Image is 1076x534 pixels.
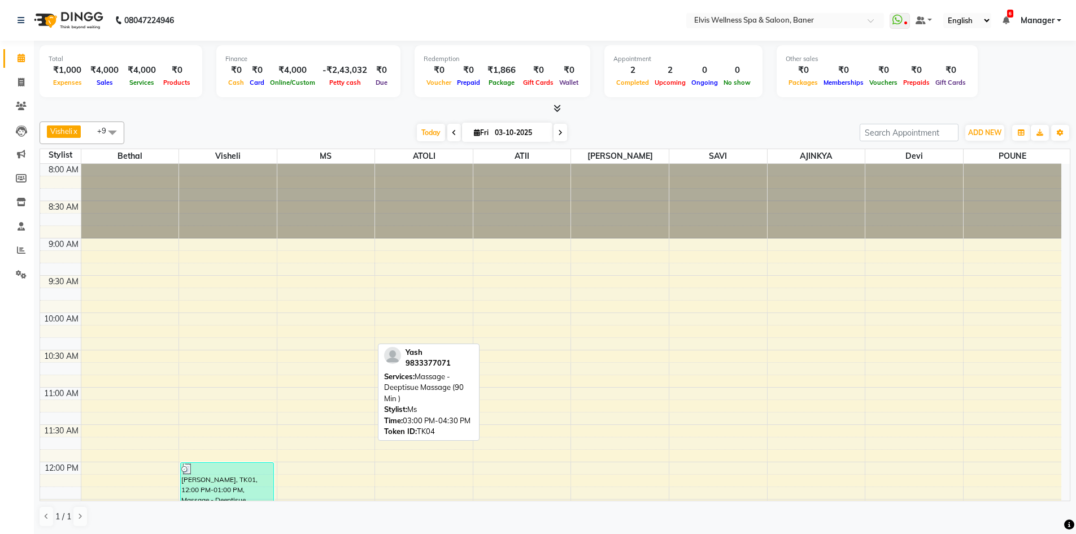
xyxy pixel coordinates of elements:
[821,64,866,77] div: ₹0
[50,79,85,86] span: Expenses
[866,64,900,77] div: ₹0
[652,79,689,86] span: Upcoming
[46,201,81,213] div: 8:30 AM
[72,127,77,136] a: x
[384,427,417,436] span: Token ID:
[721,64,753,77] div: 0
[471,128,491,137] span: Fri
[384,347,401,364] img: profile
[42,350,81,362] div: 10:30 AM
[866,79,900,86] span: Vouchers
[225,54,391,64] div: Finance
[768,149,865,163] span: AJINKYA
[86,64,123,77] div: ₹4,000
[46,238,81,250] div: 9:00 AM
[127,79,157,86] span: Services
[473,149,571,163] span: ATII
[613,64,652,77] div: 2
[860,124,959,141] input: Search Appointment
[225,64,247,77] div: ₹0
[406,348,422,357] span: Yash
[965,125,1004,141] button: ADD NEW
[900,79,933,86] span: Prepaids
[42,313,81,325] div: 10:00 AM
[384,372,464,403] span: Massage - Deeptisue Massage (90 Min )
[384,405,407,414] span: Stylist:
[652,64,689,77] div: 2
[247,79,267,86] span: Card
[225,79,247,86] span: Cash
[821,79,866,86] span: Memberships
[277,149,375,163] span: MS
[454,79,483,86] span: Prepaid
[933,79,969,86] span: Gift Cards
[267,64,318,77] div: ₹4,000
[520,64,556,77] div: ₹0
[689,79,721,86] span: Ongoing
[29,5,106,36] img: logo
[124,5,174,36] b: 08047224946
[123,64,160,77] div: ₹4,000
[326,79,364,86] span: Petty cash
[520,79,556,86] span: Gift Cards
[786,64,821,77] div: ₹0
[373,79,390,86] span: Due
[424,54,581,64] div: Redemption
[50,127,72,136] span: Visheli
[42,500,81,511] div: 12:30 PM
[384,416,403,425] span: Time:
[49,64,86,77] div: ₹1,000
[933,64,969,77] div: ₹0
[483,64,520,77] div: ₹1,866
[406,358,451,369] div: 9833377071
[42,462,81,474] div: 12:00 PM
[689,64,721,77] div: 0
[556,79,581,86] span: Wallet
[384,426,473,437] div: TK04
[42,425,81,437] div: 11:30 AM
[613,79,652,86] span: Completed
[42,388,81,400] div: 11:00 AM
[571,149,669,163] span: [PERSON_NAME]
[1003,15,1009,25] a: 6
[384,404,473,415] div: Ms
[160,64,193,77] div: ₹0
[40,149,81,161] div: Stylist
[964,149,1061,163] span: POUNE
[267,79,318,86] span: Online/Custom
[721,79,753,86] span: No show
[384,372,415,381] span: Services:
[865,149,963,163] span: Devi
[486,79,517,86] span: Package
[46,276,81,288] div: 9:30 AM
[968,128,1001,137] span: ADD NEW
[1007,10,1013,18] span: 6
[46,164,81,176] div: 8:00 AM
[424,79,454,86] span: Voucher
[55,511,71,523] span: 1 / 1
[454,64,483,77] div: ₹0
[613,54,753,64] div: Appointment
[900,64,933,77] div: ₹0
[417,124,445,141] span: Today
[160,79,193,86] span: Products
[384,415,473,427] div: 03:00 PM-04:30 PM
[375,149,473,163] span: ATOLI
[556,64,581,77] div: ₹0
[81,149,179,163] span: Bethal
[372,64,391,77] div: ₹0
[94,79,116,86] span: Sales
[786,54,969,64] div: Other sales
[318,64,372,77] div: -₹2,43,032
[97,126,115,135] span: +9
[247,64,267,77] div: ₹0
[424,64,454,77] div: ₹0
[491,124,548,141] input: 2025-10-03
[1021,15,1055,27] span: Manager
[179,149,277,163] span: Visheli
[786,79,821,86] span: Packages
[49,54,193,64] div: Total
[669,149,767,163] span: SAVI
